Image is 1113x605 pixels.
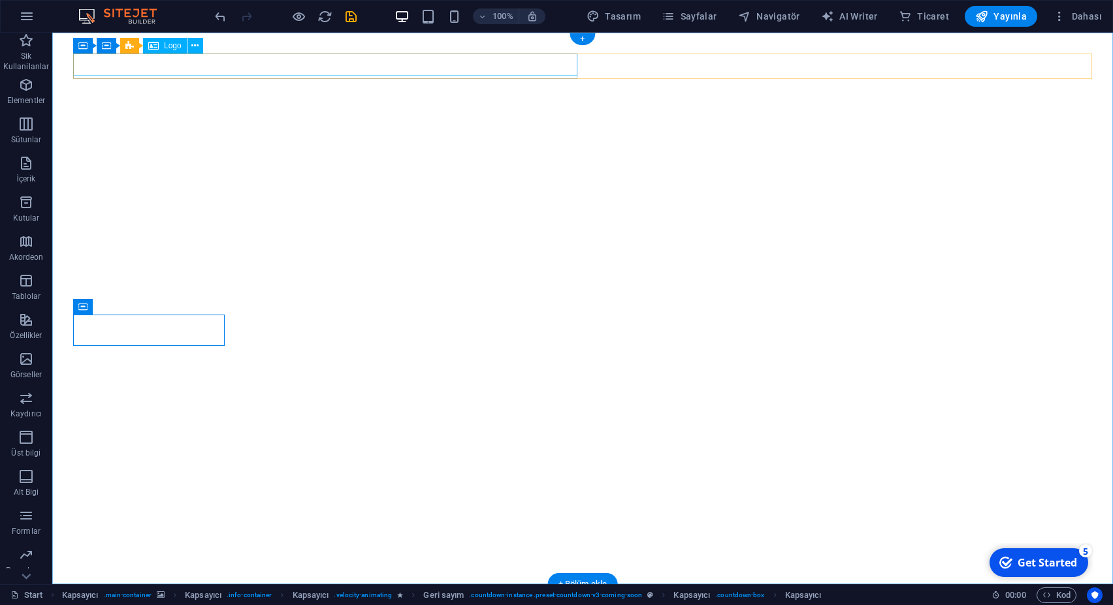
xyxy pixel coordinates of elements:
p: Görseller [10,369,42,380]
span: Seçmek için tıkla. Düzenlemek için çift tıkla [185,587,221,603]
button: Navigatör [733,6,805,27]
img: Editor Logo [75,8,173,24]
span: Navigatör [738,10,800,23]
button: Tasarım [581,6,646,27]
p: Tablolar [12,291,41,302]
span: Sayfalar [662,10,717,23]
p: Alt Bigi [14,487,39,497]
i: Bu element, arka plan içeriyor [157,591,165,598]
span: . countdown-instance .preset-countdown-v3-coming-soon [469,587,642,603]
span: Seçmek için tıkla. Düzenlemek için çift tıkla [673,587,710,603]
a: Seçimi iptal etmek için tıkla. Sayfaları açmak için çift tıkla [10,587,43,603]
span: Logo [164,42,182,50]
div: 5 [97,1,110,14]
p: Pazarlama [6,565,46,576]
p: Kutular [13,213,40,223]
button: reload [317,8,332,24]
i: Bu element, özelleştirilebilir bir ön ayar [647,591,653,598]
button: Yayınla [965,6,1037,27]
button: Sayfalar [656,6,722,27]
button: Ticaret [894,6,954,27]
i: Yeniden boyutlandırmada yakınlaştırma düzeyini seçilen cihaza uyacak şekilde otomatik olarak ayarla. [526,10,538,22]
span: Seçmek için tıkla. Düzenlemek için çift tıkla [785,587,822,603]
span: Tasarım [587,10,641,23]
div: Get Started 5 items remaining, 0% complete [7,5,106,34]
span: Seçmek için tıkla. Düzenlemek için çift tıkla [62,587,99,603]
span: 00 00 [1005,587,1025,603]
p: Sütunlar [11,134,42,145]
button: 100% [473,8,519,24]
button: save [343,8,359,24]
div: + [570,33,595,45]
span: . main-container [104,587,152,603]
i: Geri al: Sil: Metin (Ctrl+Z) [213,9,228,24]
h6: 100% [492,8,513,24]
span: Ticaret [899,10,949,23]
button: AI Writer [816,6,883,27]
button: Kod [1037,587,1076,603]
p: Elementler [7,95,45,106]
span: Seçmek için tıkla. Düzenlemek için çift tıkla [293,587,329,603]
div: Get Started [35,12,95,27]
button: Ön izleme modundan çıkıp düzenlemeye devam etmek için buraya tıklayın [291,8,306,24]
button: Usercentrics [1087,587,1103,603]
span: : [1014,590,1016,600]
p: Üst bilgi [11,448,40,458]
span: . info-container [227,587,272,603]
span: Seçmek için tıkla. Düzenlemek için çift tıkla [423,587,464,603]
h6: Oturum süresi [992,587,1026,603]
p: Kaydırıcı [10,409,42,419]
span: Yayınla [975,10,1027,23]
p: İçerik [16,174,35,184]
span: . countdown-box [715,587,764,603]
p: Akordeon [9,252,44,262]
nav: breadcrumb [62,587,822,603]
div: + Bölüm ekle [548,573,618,595]
p: Formlar [12,526,40,536]
i: Sayfayı yeniden yükleyin [317,9,332,24]
p: Özellikler [10,330,42,341]
span: Dahası [1053,10,1102,23]
span: Kod [1042,587,1071,603]
i: Element bir animasyon içeriyor [397,591,403,598]
button: Dahası [1048,6,1107,27]
span: . velocity-animating [334,587,392,603]
span: AI Writer [821,10,878,23]
button: undo [212,8,228,24]
i: Kaydet (Ctrl+S) [344,9,359,24]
